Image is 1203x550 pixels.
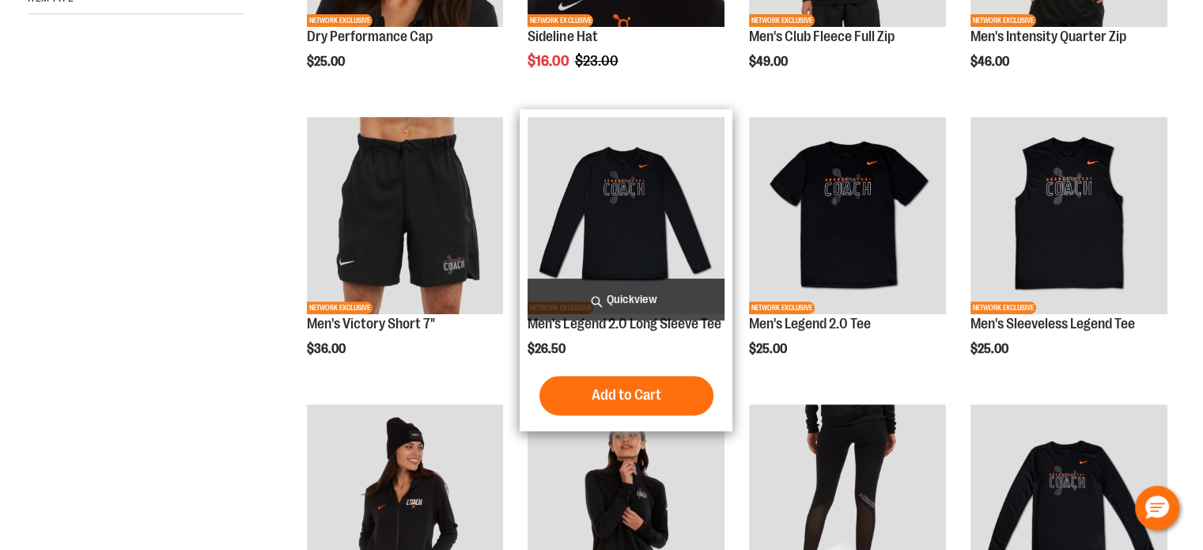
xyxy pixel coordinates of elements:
img: OTF Mens Coach FA23 Victory Short - Black primary image [307,117,504,314]
div: product [299,109,512,396]
a: Men's Club Fleece Full Zip [749,28,895,44]
img: OTF Mens Coach FA23 Legend Sleeveless Tee - Black primary image [970,117,1167,314]
span: NETWORK EXCLUSIVE [307,302,373,314]
img: OTF Mens Coach FA23 Legend 2.0 LS Tee - Black primary image [528,117,724,314]
a: Men's Legend 2.0 Long Sleeve Tee [528,316,721,332]
a: Men's Victory Short 7" [307,316,435,332]
a: Dry Performance Cap [307,28,433,44]
span: $16.00 [528,53,572,69]
a: Men's Legend 2.0 Tee [749,316,871,332]
span: $25.00 [970,342,1011,356]
a: Men's Sleeveless Legend Tee [970,316,1135,332]
a: Quickview [528,279,724,321]
span: $46.00 [970,55,1012,69]
a: OTF Mens Coach FA23 Victory Short - Black primary imageNETWORK EXCLUSIVE [307,117,504,317]
a: OTF Mens Coach FA23 Legend Sleeveless Tee - Black primary imageNETWORK EXCLUSIVE [970,117,1167,317]
span: NETWORK EXCLUSIVE [749,302,815,314]
a: Men's Intensity Quarter Zip [970,28,1126,44]
span: $26.50 [528,342,568,356]
div: product [963,109,1175,396]
span: NETWORK EXCLUSIVE [970,302,1036,314]
a: OTF Mens Coach FA23 Legend 2.0 SS Tee - Black primary imageNETWORK EXCLUSIVE [749,117,946,317]
button: Add to Cart [539,376,713,415]
span: $25.00 [749,342,789,356]
div: product [520,109,732,431]
a: OTF Mens Coach FA23 Legend 2.0 LS Tee - Black primary imageNETWORK EXCLUSIVE [528,117,724,317]
span: $49.00 [749,55,790,69]
span: $36.00 [307,342,348,356]
span: NETWORK EXCLUSIVE [749,14,815,27]
span: NETWORK EXCLUSIVE [528,14,593,27]
a: Sideline Hat [528,28,597,44]
span: NETWORK EXCLUSIVE [307,14,373,27]
span: $25.00 [307,55,347,69]
div: product [741,109,954,396]
span: $23.00 [574,53,620,69]
span: NETWORK EXCLUSIVE [970,14,1036,27]
img: OTF Mens Coach FA23 Legend 2.0 SS Tee - Black primary image [749,117,946,314]
button: Hello, have a question? Let’s chat. [1135,486,1179,530]
span: Add to Cart [592,386,661,404]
